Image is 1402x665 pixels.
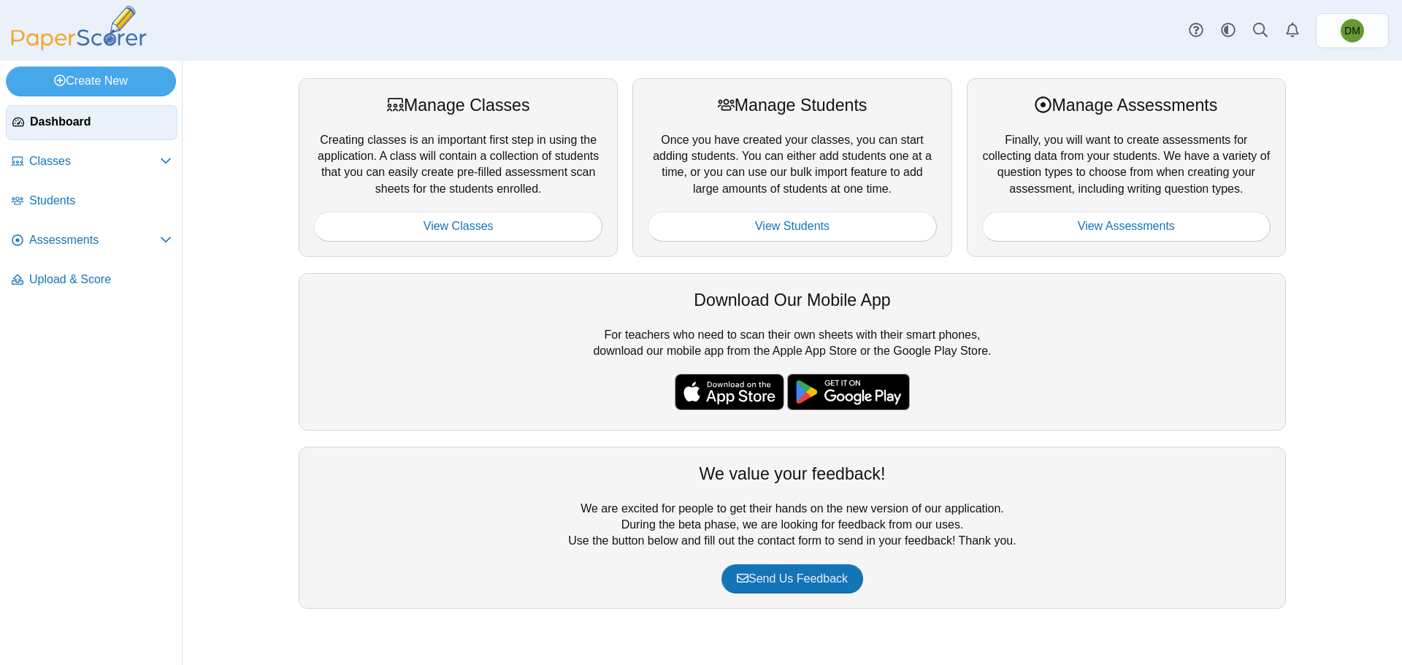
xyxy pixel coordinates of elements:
[314,462,1271,485] div: We value your feedback!
[314,288,1271,312] div: Download Our Mobile App
[632,78,951,256] div: Once you have created your classes, you can start adding students. You can either add students on...
[6,145,177,180] a: Classes
[6,184,177,219] a: Students
[299,78,618,256] div: Creating classes is an important first step in using the application. A class will contain a coll...
[1341,19,1364,42] span: Domenic Mariani
[30,114,171,130] span: Dashboard
[967,78,1286,256] div: Finally, you will want to create assessments for collecting data from your students. We have a va...
[648,93,936,117] div: Manage Students
[675,374,784,410] img: apple-store-badge.svg
[982,212,1271,241] a: View Assessments
[737,572,848,585] span: Send Us Feedback
[1276,15,1309,47] a: Alerts
[6,223,177,258] a: Assessments
[314,93,602,117] div: Manage Classes
[1316,13,1389,48] a: Domenic Mariani
[6,66,176,96] a: Create New
[1344,26,1360,36] span: Domenic Mariani
[299,447,1286,609] div: We are excited for people to get their hands on the new version of our application. During the be...
[29,272,172,288] span: Upload & Score
[6,6,152,50] img: PaperScorer
[29,193,172,209] span: Students
[6,105,177,140] a: Dashboard
[29,232,160,248] span: Assessments
[29,153,160,169] span: Classes
[6,40,152,53] a: PaperScorer
[721,564,863,593] a: Send Us Feedback
[982,93,1271,117] div: Manage Assessments
[648,212,936,241] a: View Students
[299,273,1286,431] div: For teachers who need to scan their own sheets with their smart phones, download our mobile app f...
[314,212,602,241] a: View Classes
[6,263,177,298] a: Upload & Score
[787,374,910,410] img: google-play-badge.png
